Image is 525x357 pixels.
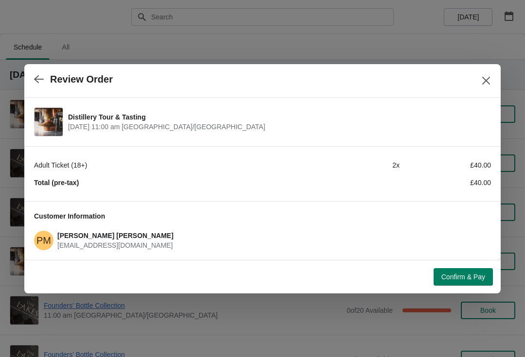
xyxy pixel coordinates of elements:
[68,112,486,122] span: Distillery Tour & Tasting
[34,212,105,220] span: Customer Information
[434,268,493,286] button: Confirm & Pay
[477,72,495,89] button: Close
[36,235,51,246] text: PM
[34,231,53,250] span: Paul
[57,241,173,249] span: [EMAIL_ADDRESS][DOMAIN_NAME]
[34,160,308,170] div: Adult Ticket (18+)
[400,178,491,187] div: £40.00
[57,232,174,239] span: [PERSON_NAME] [PERSON_NAME]
[400,160,491,170] div: £40.00
[441,273,485,281] span: Confirm & Pay
[50,74,113,85] h2: Review Order
[35,108,63,136] img: Distillery Tour & Tasting | | October 25 | 11:00 am Europe/London
[68,122,486,132] span: [DATE] 11:00 am [GEOGRAPHIC_DATA]/[GEOGRAPHIC_DATA]
[34,179,79,187] strong: Total (pre-tax)
[308,160,400,170] div: 2 x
